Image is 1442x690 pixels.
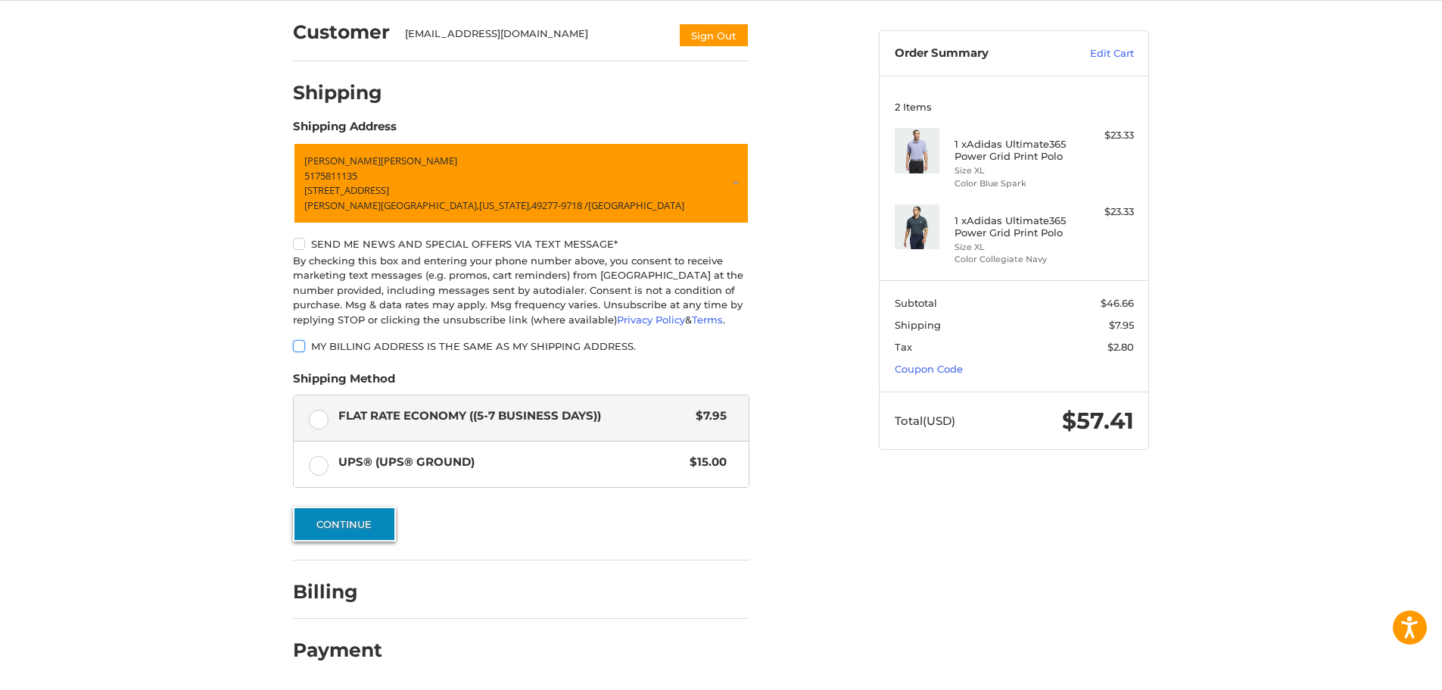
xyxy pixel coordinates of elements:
[688,407,727,425] span: $7.95
[1101,297,1134,309] span: $46.66
[588,198,684,212] span: [GEOGRAPHIC_DATA]
[479,198,531,212] span: [US_STATE],
[895,297,937,309] span: Subtotal
[293,254,749,328] div: By checking this box and entering your phone number above, you consent to receive marketing text ...
[293,238,749,250] label: Send me news and special offers via text message*
[293,20,390,44] h2: Customer
[293,580,382,604] h2: Billing
[1074,128,1134,143] div: $23.33
[381,154,457,167] span: [PERSON_NAME]
[293,507,396,542] button: Continue
[338,407,689,425] span: Flat Rate Economy ((5-7 Business Days))
[304,169,357,183] span: 5175811135
[304,154,381,167] span: [PERSON_NAME]
[293,340,749,352] label: My billing address is the same as my shipping address.
[895,46,1057,61] h3: Order Summary
[1057,46,1134,61] a: Edit Cart
[405,27,664,48] div: [EMAIL_ADDRESS][DOMAIN_NAME]
[955,241,1070,254] li: Size XL
[1074,205,1134,220] div: $23.33
[895,101,1134,113] h3: 2 Items
[293,81,382,105] h2: Shipping
[682,454,727,471] span: $15.00
[895,414,955,428] span: Total (USD)
[895,341,912,353] span: Tax
[955,164,1070,177] li: Size XL
[617,314,685,326] a: Privacy Policy
[895,363,963,375] a: Coupon Code
[304,198,479,212] span: [PERSON_NAME][GEOGRAPHIC_DATA],
[955,177,1070,190] li: Color Blue Spark
[678,23,749,48] button: Sign Out
[293,370,395,395] legend: Shipping Method
[304,183,389,197] span: [STREET_ADDRESS]
[955,214,1070,239] h4: 1 x Adidas Ultimate365 Power Grid Print Polo
[895,319,941,331] span: Shipping
[955,138,1070,163] h4: 1 x Adidas Ultimate365 Power Grid Print Polo
[293,118,397,142] legend: Shipping Address
[692,314,723,326] a: Terms
[293,142,749,224] a: Enter or select a different address
[293,638,382,662] h2: Payment
[1109,319,1134,331] span: $7.95
[1107,341,1134,353] span: $2.80
[955,253,1070,266] li: Color Collegiate Navy
[338,454,683,471] span: UPS® (UPS® Ground)
[531,198,588,212] span: 49277-9718 /
[1062,407,1134,435] span: $57.41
